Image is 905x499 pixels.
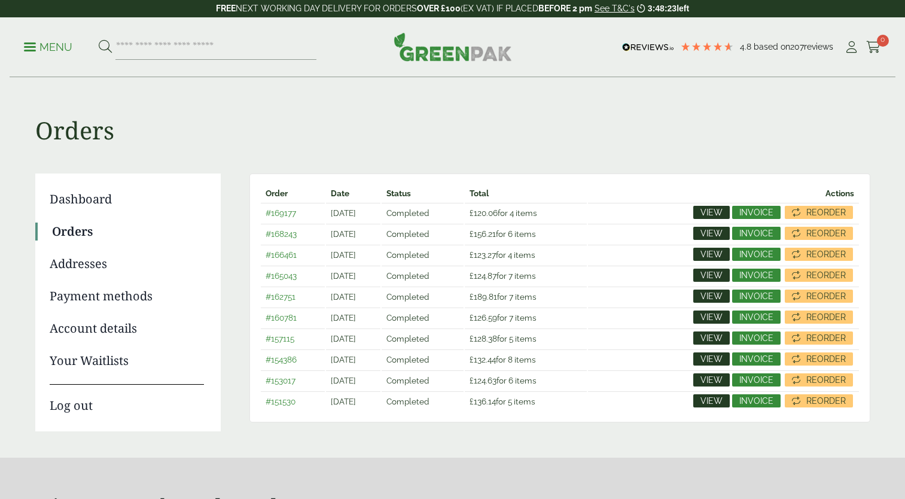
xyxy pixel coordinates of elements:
span: Actions [825,188,854,198]
span: Reorder [806,208,846,217]
span: View [700,397,723,405]
a: View [693,248,730,261]
span: Invoice [739,397,773,405]
span: Reorder [806,397,846,405]
span: Reorder [806,250,846,258]
span: £ [470,313,474,322]
a: 0 [866,38,881,56]
time: [DATE] [331,397,356,406]
img: REVIEWS.io [622,43,674,51]
a: Dashboard [50,190,204,208]
a: Invoice [732,227,781,240]
span: 124.87 [470,271,496,281]
td: Completed [382,245,464,264]
a: Invoice [732,248,781,261]
a: Invoice [732,311,781,324]
div: 4.79 Stars [680,41,734,52]
a: #165043 [266,271,297,281]
span: Invoice [739,376,773,384]
span: View [700,376,723,384]
h1: Orders [35,78,870,145]
a: Invoice [732,373,781,387]
td: for 8 items [465,349,586,369]
td: for 4 items [465,203,586,223]
span: 4.8 [740,42,754,51]
span: Reorder [806,355,846,363]
span: Reorder [806,313,846,321]
a: Addresses [50,255,204,273]
span: Invoice [739,208,773,217]
span: Date [331,188,349,198]
span: £ [470,334,474,343]
time: [DATE] [331,376,356,385]
td: Completed [382,370,464,390]
span: Reorder [806,292,846,300]
a: #157115 [266,334,294,343]
span: 0 [877,35,889,47]
a: Reorder [785,311,853,324]
a: Reorder [785,269,853,282]
span: View [700,292,723,300]
td: for 7 items [465,266,586,285]
a: Reorder [785,248,853,261]
a: Invoice [732,394,781,407]
span: 189.81 [470,292,497,302]
span: 3:48:23 [648,4,677,13]
a: Reorder [785,227,853,240]
td: for 5 items [465,391,586,411]
span: Based on [754,42,790,51]
a: See T&C's [595,4,635,13]
td: Completed [382,391,464,411]
td: for 6 items [465,224,586,244]
a: Orders [52,223,204,241]
i: Cart [866,41,881,53]
time: [DATE] [331,334,356,343]
time: [DATE] [331,292,356,302]
a: #153017 [266,376,295,385]
span: £ [470,271,474,281]
time: [DATE] [331,271,356,281]
td: Completed [382,224,464,244]
a: Reorder [785,206,853,219]
span: View [700,229,723,238]
span: Invoice [739,250,773,258]
a: Reorder [785,394,853,407]
td: Completed [382,349,464,369]
a: Invoice [732,331,781,345]
a: Invoice [732,206,781,219]
img: GreenPak Supplies [394,32,512,61]
a: View [693,373,730,387]
span: 132.44 [470,355,496,364]
td: Completed [382,328,464,348]
span: View [700,271,723,279]
i: My Account [844,41,859,53]
span: View [700,334,723,342]
a: #162751 [266,292,295,302]
span: 126.59 [470,313,497,322]
span: Invoice [739,355,773,363]
span: Invoice [739,271,773,279]
span: View [700,208,723,217]
a: View [693,269,730,282]
p: Menu [24,40,72,54]
span: 156.21 [470,229,496,239]
a: #160781 [266,313,297,322]
strong: OVER £100 [417,4,461,13]
span: £ [470,292,474,302]
span: £ [470,229,474,239]
span: Invoice [739,292,773,300]
td: for 7 items [465,308,586,327]
a: View [693,394,730,407]
a: #154386 [266,355,297,364]
span: View [700,250,723,258]
a: Account details [50,320,204,337]
a: #169177 [266,208,296,218]
span: 207 [790,42,804,51]
strong: FREE [216,4,236,13]
a: View [693,290,730,303]
a: Invoice [732,269,781,282]
span: £ [470,355,474,364]
td: Completed [382,287,464,306]
span: Reorder [806,229,846,238]
time: [DATE] [331,355,356,364]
